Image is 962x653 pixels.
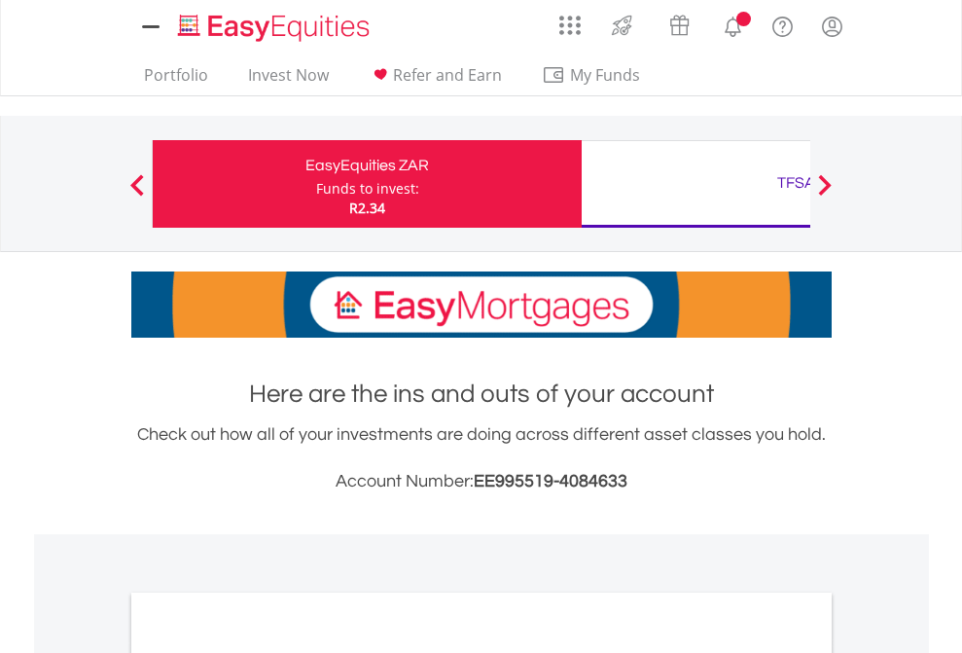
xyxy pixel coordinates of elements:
span: R2.34 [349,199,385,217]
span: My Funds [542,62,669,88]
img: vouchers-v2.svg [663,10,695,41]
h3: Account Number: [131,468,832,495]
img: EasyMortage Promotion Banner [131,272,832,338]
span: EE995519-4084633 [474,472,627,490]
h1: Here are the ins and outs of your account [131,377,832,412]
img: thrive-v2.svg [606,10,638,41]
div: Check out how all of your investments are doing across different asset classes you hold. [131,421,832,495]
a: FAQ's and Support [758,5,807,44]
div: Funds to invest: [316,179,419,199]
div: EasyEquities ZAR [164,152,570,179]
button: Previous [118,184,157,203]
span: Refer and Earn [393,64,502,86]
a: Notifications [708,5,758,44]
a: Portfolio [136,65,216,95]
a: Invest Now [240,65,337,95]
img: EasyEquities_Logo.png [174,12,377,44]
a: AppsGrid [547,5,593,36]
button: Next [805,184,844,203]
a: Home page [170,5,377,44]
img: grid-menu-icon.svg [559,15,581,36]
a: Refer and Earn [361,65,510,95]
a: My Profile [807,5,857,48]
a: Vouchers [651,5,708,41]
